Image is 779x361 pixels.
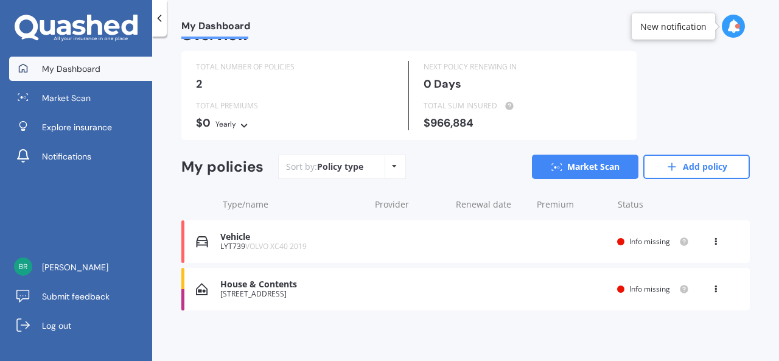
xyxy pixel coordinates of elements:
[9,57,152,81] a: My Dashboard
[215,118,236,130] div: Yearly
[181,29,249,41] div: Overview
[532,155,638,179] a: Market Scan
[196,61,394,73] div: TOTAL NUMBER OF POLICIES
[245,241,307,251] span: VOLVO XC40 2019
[196,283,208,295] img: House & Contents
[9,284,152,309] a: Submit feedback
[196,236,208,248] img: Vehicle
[220,242,363,251] div: LYT739
[42,290,110,303] span: Submit feedback
[223,198,365,211] div: Type/name
[9,314,152,338] a: Log out
[196,78,394,90] div: 2
[643,155,750,179] a: Add policy
[9,86,152,110] a: Market Scan
[424,117,622,129] div: $966,884
[181,20,250,37] span: My Dashboard
[537,198,608,211] div: Premium
[14,258,32,276] img: e734267e411b0233e583b4c105b3fcc2
[196,117,394,130] div: $0
[42,261,108,273] span: [PERSON_NAME]
[618,198,689,211] div: Status
[42,92,91,104] span: Market Scan
[424,100,622,112] div: TOTAL SUM INSURED
[9,115,152,139] a: Explore insurance
[629,284,670,294] span: Info missing
[181,158,264,176] div: My policies
[42,63,100,75] span: My Dashboard
[9,255,152,279] a: [PERSON_NAME]
[286,161,363,173] div: Sort by:
[196,100,394,112] div: TOTAL PREMIUMS
[42,320,71,332] span: Log out
[220,232,363,242] div: Vehicle
[317,161,363,173] div: Policy type
[220,290,363,298] div: [STREET_ADDRESS]
[375,198,446,211] div: Provider
[9,144,152,169] a: Notifications
[640,20,707,32] div: New notification
[424,78,622,90] div: 0 Days
[629,236,670,247] span: Info missing
[456,198,527,211] div: Renewal date
[424,61,622,73] div: NEXT POLICY RENEWING IN
[42,121,112,133] span: Explore insurance
[220,279,363,290] div: House & Contents
[42,150,91,163] span: Notifications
